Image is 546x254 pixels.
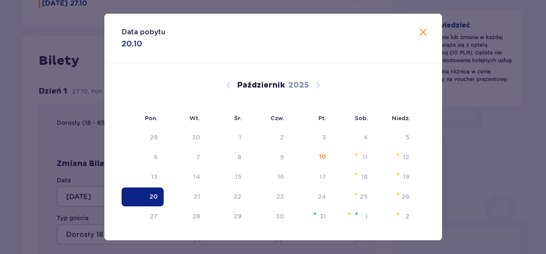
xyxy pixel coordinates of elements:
div: 9 [280,153,284,161]
small: Sob. [355,115,368,121]
td: Data niedostępna. piątek, 3 października 2025 [290,128,332,147]
img: Pomarańczowa gwiazdka [354,172,359,177]
td: Data niedostępna. niedziela, 2 listopada 2025 [374,207,415,226]
td: Data niedostępna. sobota, 1 listopada 2025 [332,207,374,226]
small: Pt. [318,115,326,121]
small: Niedz. [392,115,410,121]
small: Czw. [271,115,284,121]
div: 10 [319,153,326,161]
p: Październik [237,80,285,91]
small: Wt. [189,115,200,121]
td: Data niedostępna. środa, 8 października 2025 [206,148,248,167]
img: Pomarańczowa gwiazdka [395,211,401,216]
div: 17 [320,172,326,181]
div: 6 [154,153,158,161]
div: 20 [149,192,158,201]
td: Data niedostępna. niedziela, 26 października 2025 [374,187,415,206]
div: 3 [322,133,326,142]
p: 2025 [288,80,309,91]
div: 12 [403,153,409,161]
td: Data niedostępna. niedziela, 19 października 2025 [374,168,415,187]
div: 4 [363,133,368,142]
td: Data niedostępna. środa, 1 października 2025 [206,128,248,147]
td: Data niedostępna. niedziela, 12 października 2025 [374,148,415,167]
td: Data niedostępna. poniedziałek, 29 września 2025 [122,128,164,147]
div: 2 [406,212,409,221]
td: Data niedostępna. piątek, 31 października 2025 [290,207,332,226]
div: 2 [280,133,284,142]
div: 19 [403,172,409,181]
div: 27 [150,212,158,221]
td: Data niedostępna. czwartek, 16 października 2025 [247,168,290,187]
div: 14 [193,172,200,181]
td: Data niedostępna. środa, 29 października 2025 [206,207,248,226]
td: Data niedostępna. piątek, 24 października 2025 [290,187,332,206]
div: 30 [276,212,284,221]
div: 5 [406,133,409,142]
div: 29 [150,133,158,142]
div: 7 [196,153,200,161]
td: Data zaznaczona. poniedziałek, 20 października 2025 [122,187,164,206]
div: 16 [278,172,284,181]
td: Data niedostępna. sobota, 18 października 2025 [332,168,374,187]
td: Data niedostępna. czwartek, 9 października 2025 [247,148,290,167]
button: Poprzedni miesiąc [223,80,234,91]
small: Śr. [234,115,242,121]
div: 11 [363,153,368,161]
img: Niebieska gwiazdka [354,211,359,216]
td: Data niedostępna. piątek, 17 października 2025 [290,168,332,187]
div: 31 [320,212,326,221]
td: Data niedostępna. czwartek, 23 października 2025 [247,187,290,206]
div: 26 [402,192,409,201]
div: 1 [365,212,368,221]
img: Pomarańczowa gwiazdka [347,211,352,216]
div: 18 [361,172,368,181]
td: Data niedostępna. środa, 22 października 2025 [206,187,248,206]
td: Data niedostępna. wtorek, 21 października 2025 [164,187,206,206]
td: Data niedostępna. wtorek, 28 października 2025 [164,207,206,226]
td: Data niedostępna. czwartek, 30 października 2025 [247,207,290,226]
td: Data niedostępna. wtorek, 14 października 2025 [164,168,206,187]
button: Następny miesiąc [313,80,323,91]
p: 20.10 [122,39,142,49]
td: Data niedostępna. środa, 15 października 2025 [206,168,248,187]
td: Data niedostępna. poniedziałek, 6 października 2025 [122,148,164,167]
td: Data niedostępna. niedziela, 5 października 2025 [374,128,415,147]
button: Zamknij [418,27,428,38]
img: Niebieska gwiazdka [312,211,317,216]
td: Data niedostępna. piątek, 10 października 2025 [290,148,332,167]
td: Data niedostępna. wtorek, 30 września 2025 [164,128,206,147]
div: 25 [360,192,368,201]
small: Pon. [145,115,158,121]
td: Data niedostępna. poniedziałek, 27 października 2025 [122,207,164,226]
div: 28 [192,212,200,221]
div: 8 [238,153,241,161]
td: Data niedostępna. czwartek, 2 października 2025 [247,128,290,147]
div: 22 [234,192,241,201]
div: 24 [318,192,326,201]
p: Data pobytu [122,27,165,37]
td: Data niedostępna. poniedziałek, 13 października 2025 [122,168,164,187]
td: Data niedostępna. sobota, 4 października 2025 [332,128,374,147]
td: Data niedostępna. wtorek, 7 października 2025 [164,148,206,167]
div: 21 [194,192,200,201]
div: 29 [234,212,241,221]
img: Pomarańczowa gwiazdka [395,172,401,177]
td: Data niedostępna. sobota, 25 października 2025 [332,187,374,206]
div: 1 [239,133,241,142]
img: Pomarańczowa gwiazdka [395,152,401,157]
img: Pomarańczowa gwiazdka [395,191,401,197]
div: 30 [192,133,200,142]
img: Pomarańczowa gwiazdka [354,191,359,197]
div: 23 [276,192,284,201]
td: Data niedostępna. sobota, 11 października 2025 [332,148,374,167]
div: 15 [235,172,241,181]
div: 13 [151,172,158,181]
img: Pomarańczowa gwiazdka [354,152,359,157]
